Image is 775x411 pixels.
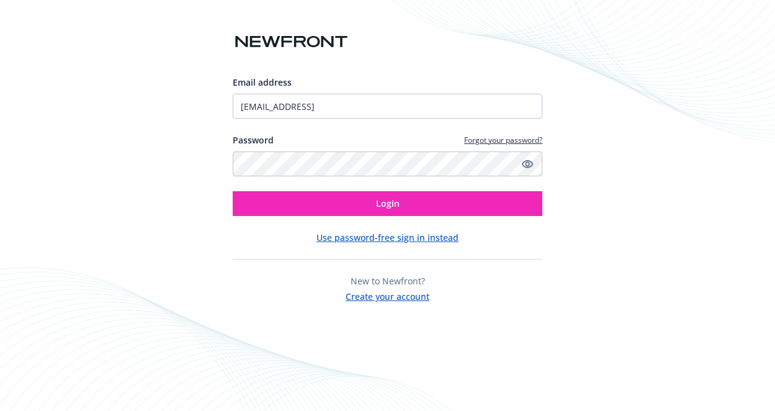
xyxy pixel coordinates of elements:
[464,135,542,145] a: Forgot your password?
[233,76,292,88] span: Email address
[233,133,274,147] label: Password
[376,197,400,209] span: Login
[520,156,535,171] a: Show password
[233,191,543,216] button: Login
[346,287,429,303] button: Create your account
[316,231,459,244] button: Use password-free sign in instead
[351,275,425,287] span: New to Newfront?
[233,31,350,53] img: Newfront logo
[233,151,543,176] input: Enter your password
[233,94,543,119] input: Enter your email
